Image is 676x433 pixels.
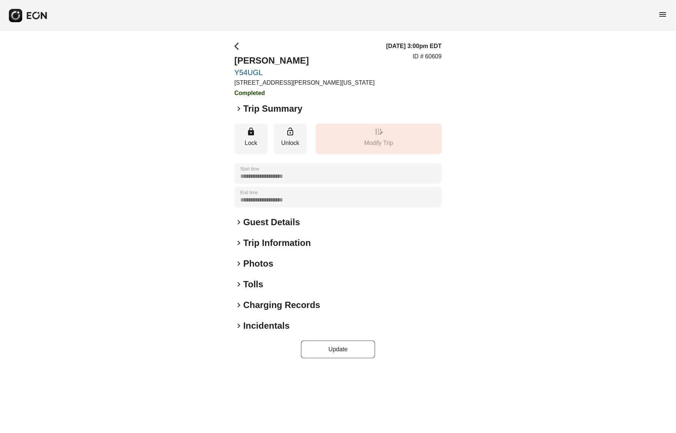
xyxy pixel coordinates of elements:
[658,10,667,19] span: menu
[413,52,442,61] p: ID # 60609
[234,78,375,87] p: [STREET_ADDRESS][PERSON_NAME][US_STATE]
[234,124,268,154] button: Lock
[274,124,307,154] button: Unlock
[243,278,263,290] h2: Tolls
[243,299,320,311] h2: Charging Records
[286,127,295,136] span: lock_open
[243,103,302,115] h2: Trip Summary
[234,280,243,289] span: keyboard_arrow_right
[234,301,243,309] span: keyboard_arrow_right
[234,239,243,247] span: keyboard_arrow_right
[386,42,442,51] h3: [DATE] 3:00pm EDT
[247,127,255,136] span: lock
[234,259,243,268] span: keyboard_arrow_right
[243,216,300,228] h2: Guest Details
[301,341,375,358] button: Update
[234,89,375,98] h3: Completed
[234,104,243,113] span: keyboard_arrow_right
[243,320,290,332] h2: Incidentals
[234,55,375,67] h2: [PERSON_NAME]
[234,68,375,77] a: Y54UGL
[277,139,303,148] p: Unlock
[234,321,243,330] span: keyboard_arrow_right
[234,42,243,51] span: arrow_back_ios
[234,218,243,227] span: keyboard_arrow_right
[243,237,311,249] h2: Trip Information
[238,139,264,148] p: Lock
[243,258,273,270] h2: Photos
